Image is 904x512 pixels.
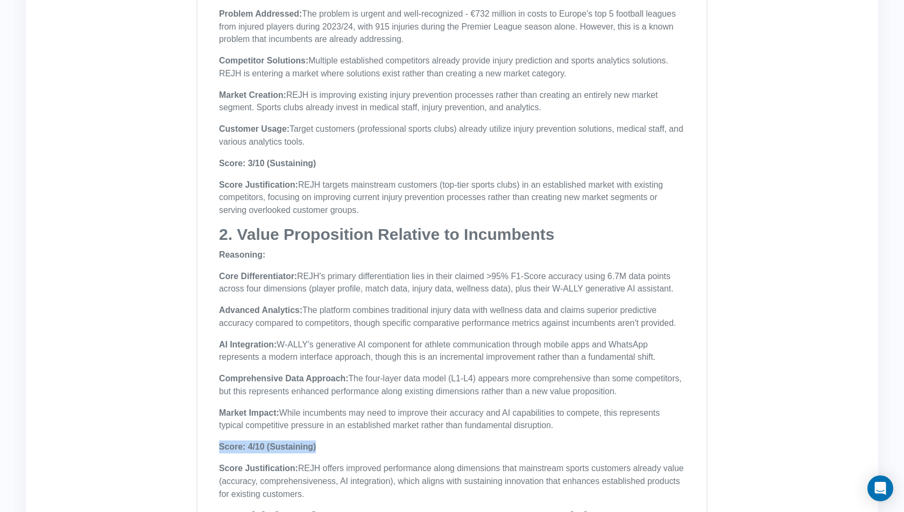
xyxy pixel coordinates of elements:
strong: Customer Usage: [219,124,289,133]
p: REJH targets mainstream customers (top-tier sports clubs) in an established market with existing ... [219,179,685,217]
p: W-ALLY's generative AI component for athlete communication through mobile apps and WhatsApp repre... [219,338,685,364]
p: Multiple established competitors already provide injury prediction and sports analytics solutions... [219,54,685,80]
strong: Score Justification: [219,180,298,189]
p: The problem is urgent and well-recognized - €732 million in costs to Europe's top 5 football leag... [219,8,685,46]
strong: Comprehensive Data Approach: [219,374,348,383]
strong: Advanced Analytics: [219,305,302,315]
p: REJH offers improved performance along dimensions that mainstream sports customers already value ... [219,462,685,500]
p: While incumbents may need to improve their accuracy and AI capabilities to compete, this represen... [219,407,685,432]
p: Target customers (professional sports clubs) already utilize injury prevention solutions, medical... [219,123,685,148]
strong: 2. Value Proposition Relative to Incumbents [219,225,554,243]
strong: Core Differentiator: [219,272,297,281]
p: REJH's primary differentiation lies in their claimed >95% F1-Score accuracy using 6.7M data point... [219,270,685,296]
div: Open Intercom Messenger [867,475,893,501]
p: The platform combines traditional injury data with wellness data and claims superior predictive a... [219,304,685,330]
strong: Score: 3/10 (Sustaining) [219,159,316,168]
strong: AI Integration: [219,340,277,349]
strong: Competitor Solutions: [219,56,308,65]
p: The four-layer data model (L1-L4) appears more comprehensive than some competitors, but this repr... [219,372,685,398]
strong: Score Justification: [219,464,298,473]
strong: Problem Addressed: [219,9,302,18]
p: REJH is improving existing injury prevention processes rather than creating an entirely new marke... [219,89,685,115]
strong: Score: 4/10 (Sustaining) [219,442,316,451]
strong: Market Creation: [219,90,286,99]
strong: Reasoning: [219,250,265,259]
strong: Market Impact: [219,408,279,417]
